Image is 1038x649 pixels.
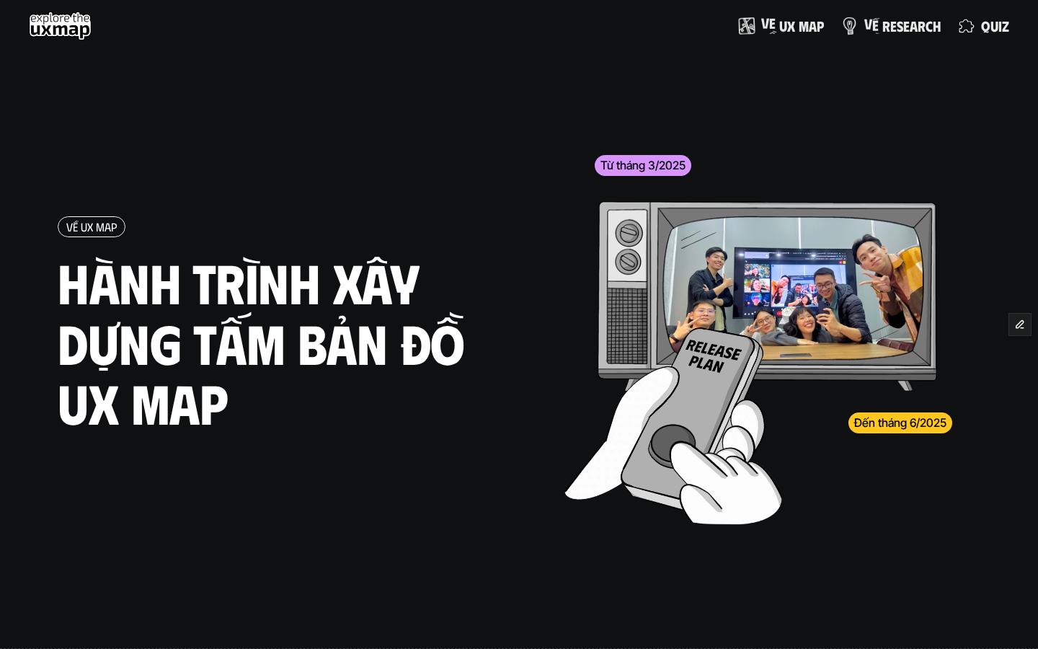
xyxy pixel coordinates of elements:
a: vềresearch [841,12,941,40]
span: e [903,18,910,34]
span: q [981,18,990,34]
span: ề [872,17,879,33]
span: i [998,18,1002,34]
span: s [897,18,903,34]
span: u [779,18,787,34]
span: a [910,18,918,34]
span: a [809,18,817,34]
span: V [761,15,769,31]
span: m [799,18,809,34]
span: h [933,18,941,34]
span: p [817,18,824,34]
span: r [918,18,926,34]
a: Vềuxmap [738,12,824,40]
p: Về UX MAP [66,220,117,234]
a: quiz [958,12,1009,40]
button: Edit Framer Content [1009,314,1031,335]
span: x [787,18,795,34]
span: e [890,18,897,34]
span: ề [769,15,776,31]
span: c [926,18,933,34]
span: v [864,16,872,32]
span: u [990,18,998,34]
span: z [1002,18,1009,34]
span: r [882,18,890,34]
h1: hành trình xây dựng tấm bản đồ ux map [58,252,515,433]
